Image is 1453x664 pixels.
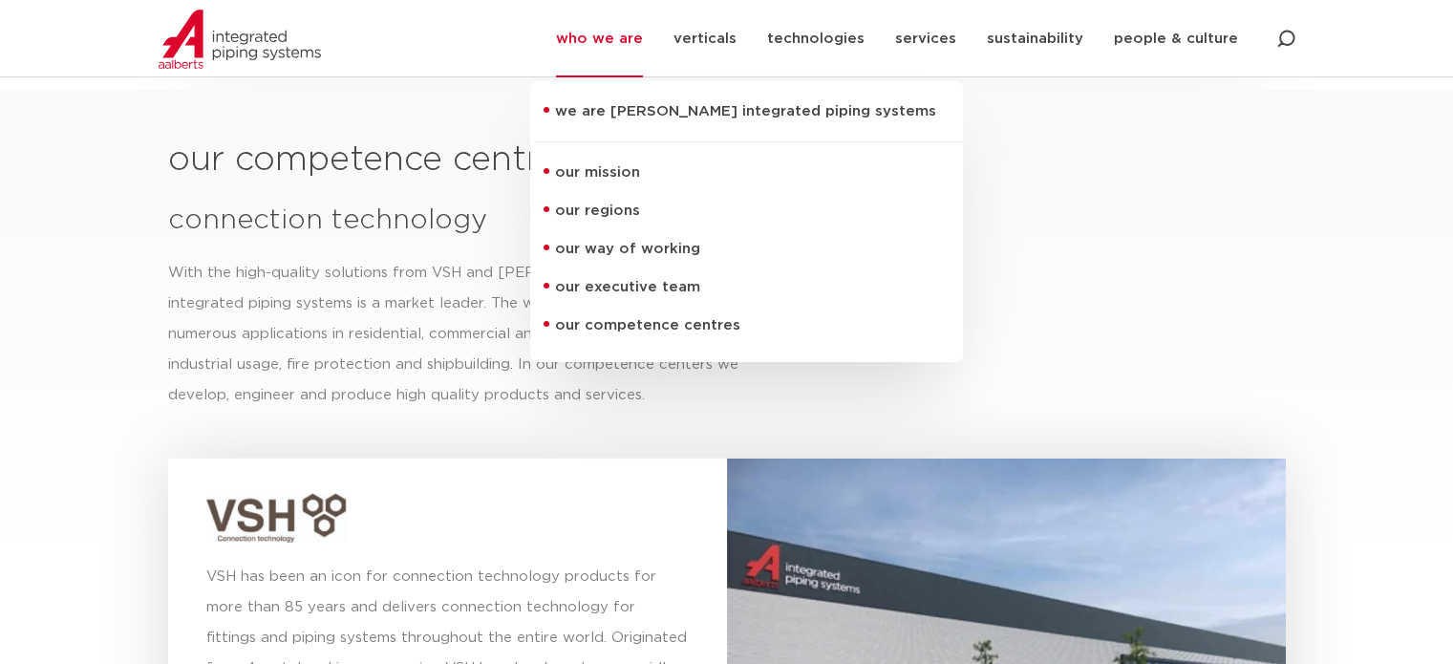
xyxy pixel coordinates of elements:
[530,268,963,307] a: our executive team
[168,138,1286,183] h2: our competence centres
[168,258,794,411] div: With the high-quality solutions from VSH and [PERSON_NAME], [PERSON_NAME] integrated piping syste...
[530,192,963,230] a: our regions
[530,230,963,268] a: our way of working
[168,203,1286,240] h2: connection technology
[530,307,963,345] a: our competence centres
[530,81,963,362] ul: who we are
[530,154,963,192] a: our mission
[530,100,963,142] a: we are [PERSON_NAME] integrated piping systems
